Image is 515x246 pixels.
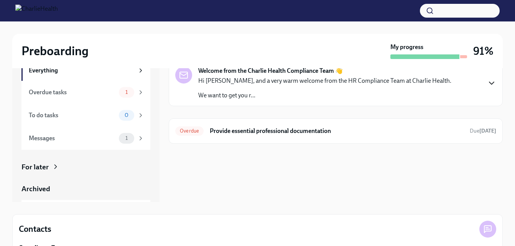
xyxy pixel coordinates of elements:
[198,77,451,85] p: Hi [PERSON_NAME], and a very warm welcome from the HR Compliance Team at Charlie Health.
[19,223,51,235] h4: Contacts
[210,127,464,135] h6: Provide essential professional documentation
[29,134,116,143] div: Messages
[29,111,116,120] div: To do tasks
[390,43,423,51] strong: My progress
[21,43,89,59] h2: Preboarding
[21,162,150,172] a: For later
[21,162,49,172] div: For later
[175,128,204,134] span: Overdue
[29,88,116,97] div: Overdue tasks
[479,128,496,134] strong: [DATE]
[473,44,494,58] h3: 91%
[21,104,150,127] a: To do tasks0
[21,127,150,150] a: Messages1
[175,125,496,137] a: OverdueProvide essential professional documentationDue[DATE]
[470,128,496,134] span: Due
[198,91,451,100] p: We want to get you r...
[121,135,132,141] span: 1
[121,89,132,95] span: 1
[198,67,343,75] strong: Welcome from the Charlie Health Compliance Team 👋
[21,184,150,194] a: Archived
[21,60,150,81] a: Everything
[15,5,58,17] img: CharlieHealth
[120,112,133,118] span: 0
[470,127,496,134] span: August 5th, 2025 08:00
[29,66,134,75] div: Everything
[21,81,150,104] a: Overdue tasks1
